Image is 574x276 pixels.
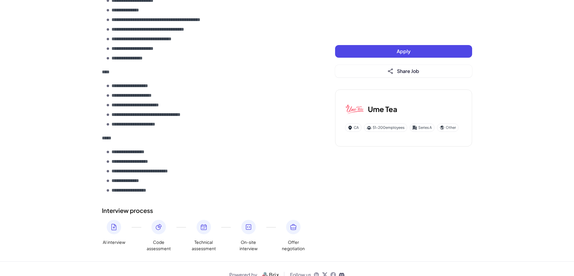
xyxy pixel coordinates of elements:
button: Share Job [335,65,472,77]
span: Code assessment [147,239,171,252]
h3: Ume Tea [368,104,397,114]
span: Share Job [397,68,419,74]
div: 51-200 employees [364,123,407,132]
span: On-site interview [237,239,261,252]
div: Series A [410,123,435,132]
span: Offer negotiation [281,239,305,252]
span: Apply [397,48,411,54]
span: Technical assessment [192,239,216,252]
h2: Interview process [102,206,311,215]
button: Apply [335,45,472,58]
img: Um [345,99,364,119]
span: AI interview [103,239,125,245]
div: CA [345,123,362,132]
div: Other [437,123,459,132]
